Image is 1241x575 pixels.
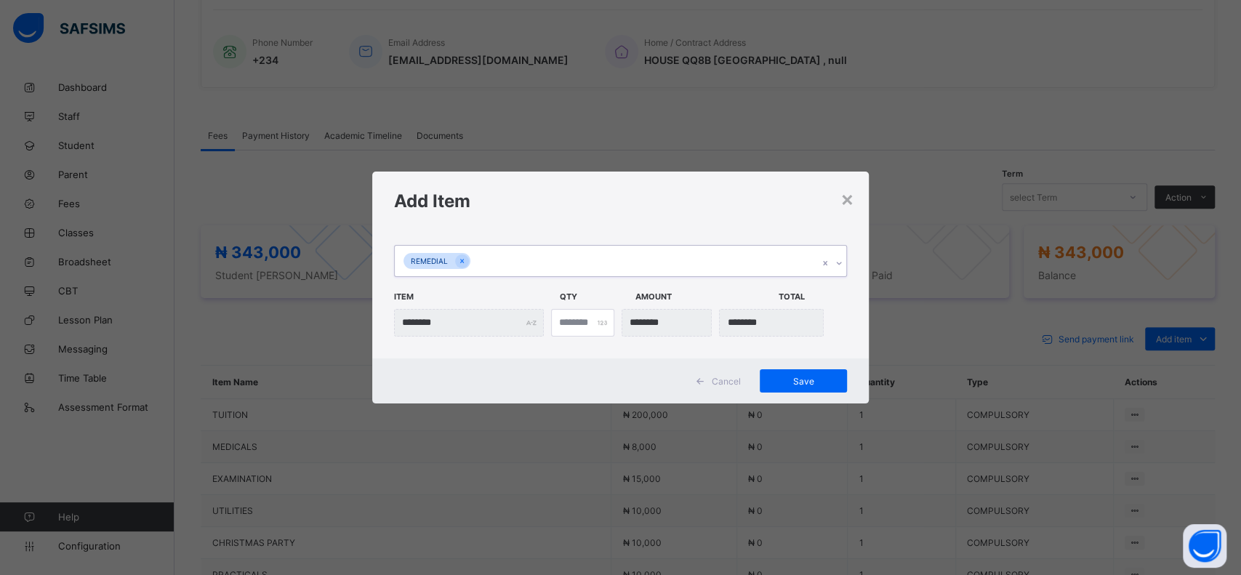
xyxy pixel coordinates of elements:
[840,186,854,211] div: ×
[712,376,741,387] span: Cancel
[771,376,836,387] span: Save
[778,284,846,309] span: Total
[560,284,627,309] span: Qty
[394,284,553,309] span: Item
[394,190,847,212] h1: Add Item
[635,284,771,309] span: Amount
[403,253,455,270] div: REMEDIAL
[1183,524,1226,568] button: Open asap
